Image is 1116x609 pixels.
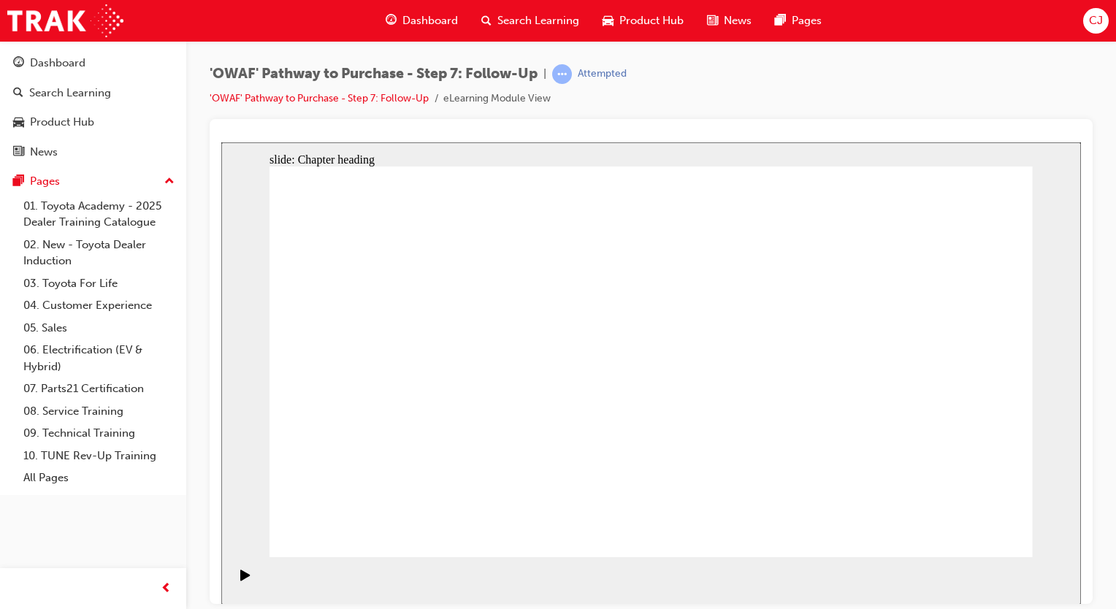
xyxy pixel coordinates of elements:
span: Pages [792,12,822,29]
li: eLearning Module View [443,91,551,107]
span: guage-icon [13,57,24,70]
a: News [6,139,180,166]
div: Attempted [578,67,627,81]
span: news-icon [707,12,718,30]
a: 04. Customer Experience [18,294,180,317]
span: car-icon [13,116,24,129]
a: 08. Service Training [18,400,180,423]
span: Dashboard [402,12,458,29]
a: 10. TUNE Rev-Up Training [18,445,180,467]
a: pages-iconPages [763,6,833,36]
span: Product Hub [619,12,684,29]
a: 06. Electrification (EV & Hybrid) [18,339,180,378]
button: DashboardSearch LearningProduct HubNews [6,47,180,168]
a: 'OWAF' Pathway to Purchase - Step 7: Follow-Up [210,92,429,104]
span: | [543,66,546,83]
span: CJ [1089,12,1103,29]
a: 02. New - Toyota Dealer Induction [18,234,180,272]
button: Pages [6,168,180,195]
span: search-icon [13,87,23,100]
a: guage-iconDashboard [374,6,470,36]
span: News [724,12,752,29]
a: news-iconNews [695,6,763,36]
span: guage-icon [386,12,397,30]
a: 03. Toyota For Life [18,272,180,295]
a: 07. Parts21 Certification [18,378,180,400]
a: 05. Sales [18,317,180,340]
a: Product Hub [6,109,180,136]
span: car-icon [603,12,614,30]
a: Dashboard [6,50,180,77]
div: News [30,144,58,161]
a: 01. Toyota Academy - 2025 Dealer Training Catalogue [18,195,180,234]
button: CJ [1083,8,1109,34]
a: car-iconProduct Hub [591,6,695,36]
div: Product Hub [30,114,94,131]
span: pages-icon [13,175,24,188]
a: search-iconSearch Learning [470,6,591,36]
div: playback controls [7,415,32,462]
span: up-icon [164,172,175,191]
span: news-icon [13,146,24,159]
img: Trak [7,4,123,37]
span: 'OWAF' Pathway to Purchase - Step 7: Follow-Up [210,66,538,83]
span: learningRecordVerb_ATTEMPT-icon [552,64,572,84]
span: search-icon [481,12,492,30]
div: Search Learning [29,85,111,101]
button: Play (Ctrl+Alt+P) [7,426,32,451]
a: 09. Technical Training [18,422,180,445]
a: Search Learning [6,80,180,107]
span: Search Learning [497,12,579,29]
div: Dashboard [30,55,85,72]
a: All Pages [18,467,180,489]
div: Pages [30,173,60,190]
span: prev-icon [161,580,172,598]
span: pages-icon [775,12,786,30]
